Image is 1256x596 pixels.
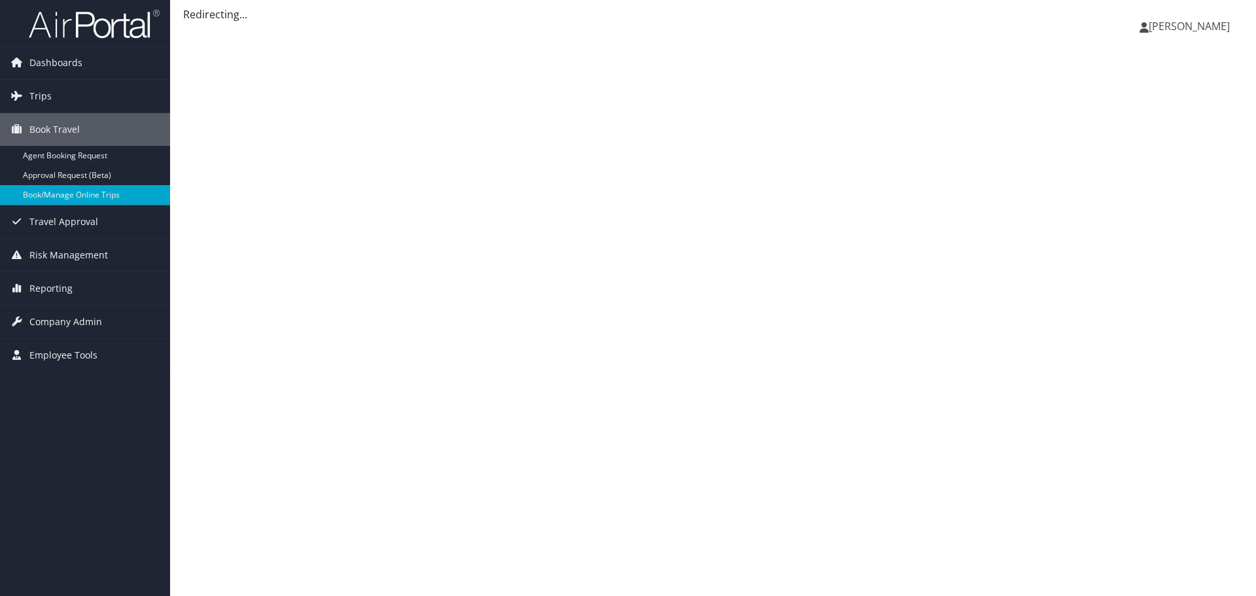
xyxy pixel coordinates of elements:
[29,9,160,39] img: airportal-logo.png
[1149,19,1230,33] span: [PERSON_NAME]
[29,205,98,238] span: Travel Approval
[1140,7,1243,46] a: [PERSON_NAME]
[29,239,108,272] span: Risk Management
[29,80,52,113] span: Trips
[183,7,1243,22] div: Redirecting...
[29,113,80,146] span: Book Travel
[29,46,82,79] span: Dashboards
[29,306,102,338] span: Company Admin
[29,272,73,305] span: Reporting
[29,339,97,372] span: Employee Tools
